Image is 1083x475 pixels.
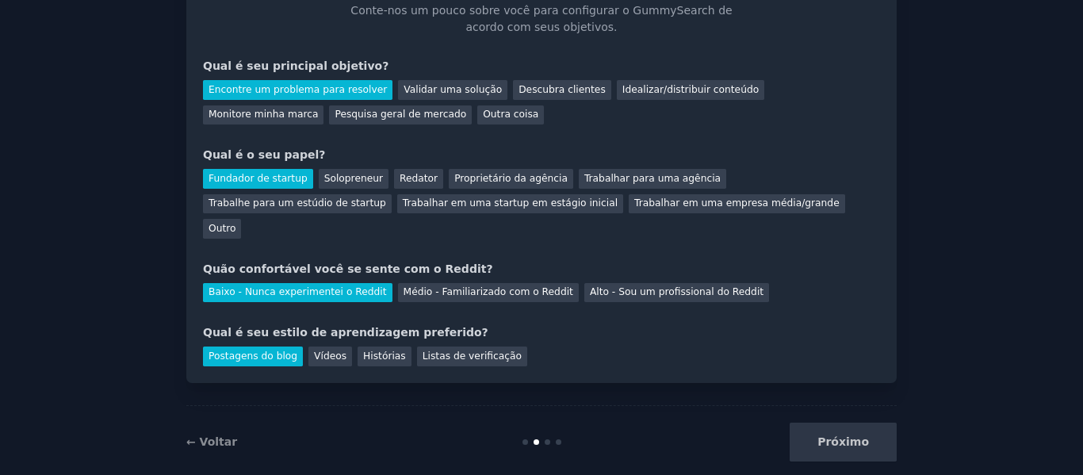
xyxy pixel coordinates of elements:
[350,4,732,33] font: Conte-nos um pouco sobre você para configurar o GummySearch de acordo com seus objetivos.
[186,435,237,448] a: ← Voltar
[203,148,325,161] font: Qual é o seu papel?
[483,109,538,120] font: Outra coisa
[203,262,493,275] font: Quão confortável você se sente com o Reddit?
[209,351,297,362] font: Postagens do blog
[404,84,502,95] font: Validar uma solução
[634,197,840,209] font: Trabalhar em uma empresa média/grande
[209,286,387,297] font: Baixo - Nunca experimentei o Reddit
[203,326,488,339] font: Qual é seu estilo de aprendizagem preferido?
[622,84,759,95] font: Idealizar/distribuir conteúdo
[363,351,406,362] font: Histórias
[519,84,606,95] font: Descubra clientes
[403,197,618,209] font: Trabalhar em uma startup em estágio inicial
[324,173,383,184] font: Solopreneur
[209,223,235,234] font: Outro
[209,173,308,184] font: Fundador de startup
[584,173,721,184] font: Trabalhar para uma agência
[209,109,318,120] font: Monitore minha marca
[314,351,346,362] font: Vídeos
[335,109,466,120] font: Pesquisa geral de mercado
[454,173,568,184] font: Proprietário da agência
[590,286,763,297] font: Alto - Sou um profissional do Reddit
[203,59,388,72] font: Qual é seu principal objetivo?
[209,197,386,209] font: Trabalhe para um estúdio de startup
[423,351,522,362] font: Listas de verificação
[404,286,573,297] font: Médio - Familiarizado com o Reddit
[400,173,438,184] font: Redator
[209,84,387,95] font: Encontre um problema para resolver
